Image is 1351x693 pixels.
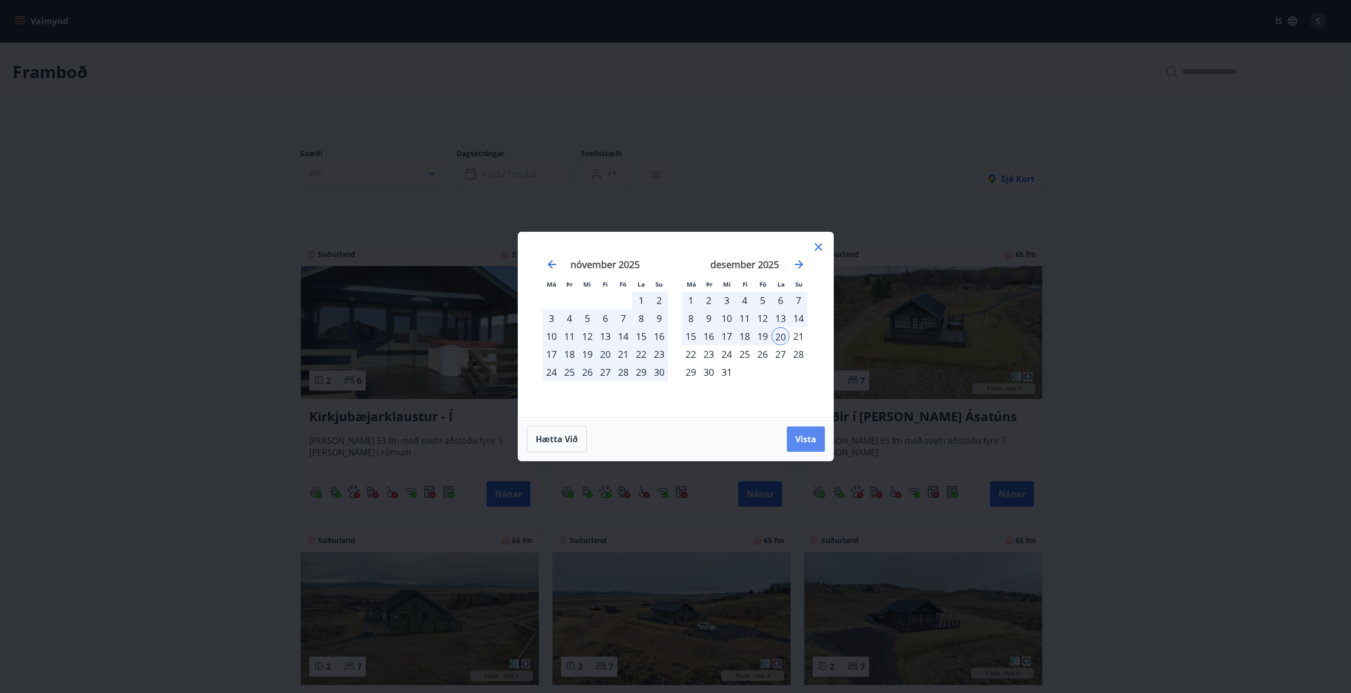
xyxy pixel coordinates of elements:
[614,363,632,381] div: 28
[754,291,772,309] td: Selected. föstudagur, 5. desember 2025
[718,363,736,381] div: 31
[560,345,578,363] div: 18
[543,309,560,327] td: Selected. mánudagur, 3. nóvember 2025
[754,309,772,327] div: 12
[772,291,789,309] div: 6
[566,280,573,288] small: Þr
[614,309,632,327] td: Selected. föstudagur, 7. nóvember 2025
[560,345,578,363] td: Selected. þriðjudagur, 18. nóvember 2025
[682,327,700,345] div: 15
[723,280,731,288] small: Mi
[789,309,807,327] div: 14
[700,345,718,363] td: Choose þriðjudagur, 23. desember 2025 as your check-in date. It’s available.
[736,291,754,309] td: Selected. fimmtudagur, 4. desember 2025
[650,309,668,327] div: 9
[632,309,650,327] td: Selected. laugardagur, 8. nóvember 2025
[596,363,614,381] div: 27
[614,345,632,363] td: Selected. föstudagur, 21. nóvember 2025
[632,291,650,309] div: 1
[596,309,614,327] td: Selected. fimmtudagur, 6. nóvember 2025
[596,345,614,363] td: Selected. fimmtudagur, 20. nóvember 2025
[700,327,718,345] td: Selected. þriðjudagur, 16. desember 2025
[718,309,736,327] div: 10
[560,327,578,345] td: Selected. þriðjudagur, 11. nóvember 2025
[682,363,700,381] td: Choose mánudagur, 29. desember 2025 as your check-in date. It’s available.
[596,363,614,381] td: Selected. fimmtudagur, 27. nóvember 2025
[578,345,596,363] td: Selected. miðvikudagur, 19. nóvember 2025
[700,309,718,327] div: 9
[736,327,754,345] div: 18
[789,327,807,345] div: 21
[736,345,754,363] td: Choose fimmtudagur, 25. desember 2025 as your check-in date. It’s available.
[700,345,718,363] div: 23
[632,327,650,345] td: Selected. laugardagur, 15. nóvember 2025
[655,280,663,288] small: Su
[772,291,789,309] td: Selected. laugardagur, 6. desember 2025
[736,309,754,327] td: Selected. fimmtudagur, 11. desember 2025
[650,363,668,381] td: Selected. sunnudagur, 30. nóvember 2025
[578,363,596,381] td: Selected. miðvikudagur, 26. nóvember 2025
[578,327,596,345] div: 12
[560,363,578,381] td: Selected. þriðjudagur, 25. nóvember 2025
[632,309,650,327] div: 8
[754,327,772,345] td: Selected. föstudagur, 19. desember 2025
[789,327,807,345] td: Choose sunnudagur, 21. desember 2025 as your check-in date. It’s available.
[596,309,614,327] div: 6
[795,280,803,288] small: Su
[795,433,816,445] span: Vista
[650,291,668,309] td: Selected. sunnudagur, 2. nóvember 2025
[718,363,736,381] td: Choose miðvikudagur, 31. desember 2025 as your check-in date. It’s available.
[789,345,807,363] div: 28
[789,291,807,309] td: Selected. sunnudagur, 7. desember 2025
[560,309,578,327] td: Selected. þriðjudagur, 4. nóvember 2025
[650,327,668,345] div: 16
[596,327,614,345] div: 13
[736,291,754,309] div: 4
[772,309,789,327] td: Selected. laugardagur, 13. desember 2025
[543,327,560,345] td: Selected. mánudagur, 10. nóvember 2025
[736,327,754,345] td: Selected. fimmtudagur, 18. desember 2025
[789,309,807,327] td: Selected. sunnudagur, 14. desember 2025
[700,327,718,345] div: 16
[718,291,736,309] div: 3
[578,345,596,363] div: 19
[700,309,718,327] td: Selected. þriðjudagur, 9. desember 2025
[718,309,736,327] td: Selected. miðvikudagur, 10. desember 2025
[789,345,807,363] td: Choose sunnudagur, 28. desember 2025 as your check-in date. It’s available.
[632,363,650,381] div: 29
[578,309,596,327] div: 5
[650,309,668,327] td: Selected. sunnudagur, 9. nóvember 2025
[650,327,668,345] td: Selected. sunnudagur, 16. nóvember 2025
[772,309,789,327] div: 13
[682,345,700,363] td: Choose mánudagur, 22. desember 2025 as your check-in date. It’s available.
[789,291,807,309] div: 7
[632,327,650,345] div: 15
[632,345,650,363] div: 22
[614,345,632,363] div: 21
[543,345,560,363] div: 17
[547,280,556,288] small: Má
[578,363,596,381] div: 26
[614,309,632,327] div: 7
[596,345,614,363] div: 20
[543,363,560,381] td: Selected. mánudagur, 24. nóvember 2025
[772,345,789,363] td: Choose laugardagur, 27. desember 2025 as your check-in date. It’s available.
[700,291,718,309] div: 2
[536,433,578,445] span: Hætta við
[682,363,700,381] div: 29
[687,280,696,288] small: Má
[531,245,821,404] div: Calendar
[736,345,754,363] div: 25
[682,309,700,327] div: 8
[718,327,736,345] div: 17
[603,280,608,288] small: Fi
[793,258,805,271] div: Move forward to switch to the next month.
[596,327,614,345] td: Selected. fimmtudagur, 13. nóvember 2025
[682,327,700,345] td: Selected. mánudagur, 15. desember 2025
[650,291,668,309] div: 2
[754,327,772,345] div: 19
[543,345,560,363] td: Selected. mánudagur, 17. nóvember 2025
[543,327,560,345] div: 10
[560,309,578,327] div: 4
[718,327,736,345] td: Selected. miðvikudagur, 17. desember 2025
